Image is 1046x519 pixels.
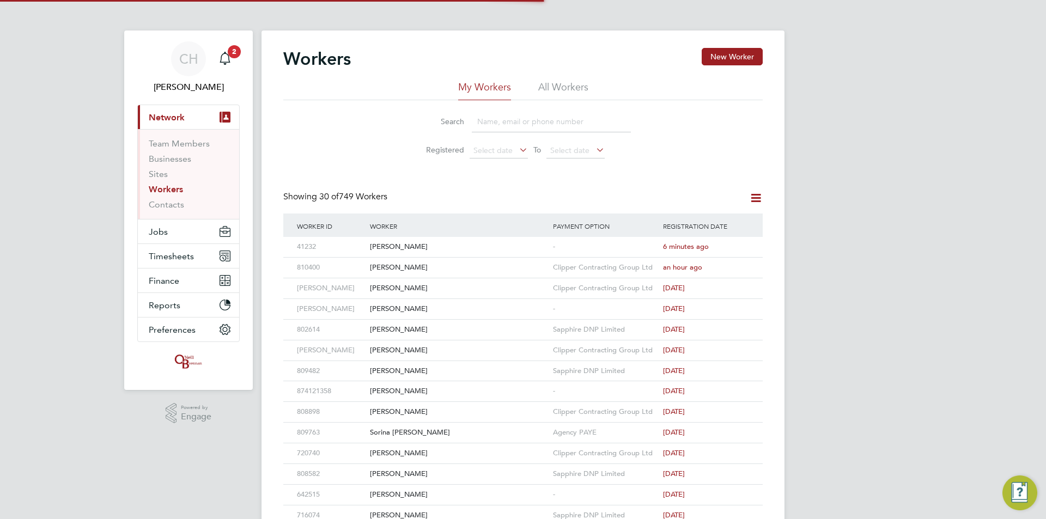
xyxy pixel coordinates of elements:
span: [DATE] [663,283,685,292]
span: an hour ago [663,262,702,272]
a: 810400[PERSON_NAME]Clipper Contracting Group Ltdan hour ago [294,257,752,266]
span: [DATE] [663,490,685,499]
div: - [550,485,660,505]
h2: Workers [283,48,351,70]
span: 2 [228,45,241,58]
span: [DATE] [663,407,685,416]
div: [PERSON_NAME] [367,278,550,298]
span: [DATE] [663,345,685,355]
div: Sorina [PERSON_NAME] [367,423,550,443]
a: Contacts [149,199,184,210]
div: 809763 [294,423,367,443]
label: Search [415,117,464,126]
span: Jobs [149,227,168,237]
a: Sites [149,169,168,179]
span: Timesheets [149,251,194,261]
div: Clipper Contracting Group Ltd [550,402,660,422]
div: Sapphire DNP Limited [550,464,660,484]
button: Timesheets [138,244,239,268]
div: 41232 [294,237,367,257]
span: Select date [473,145,513,155]
span: 30 of [319,191,339,202]
div: [PERSON_NAME] [367,402,550,422]
span: [DATE] [663,304,685,313]
a: 716074[PERSON_NAME]Sapphire DNP Limited[DATE] [294,505,752,514]
a: 2 [214,41,236,76]
span: Select date [550,145,589,155]
span: To [530,143,544,157]
div: 808898 [294,402,367,422]
button: Preferences [138,317,239,341]
button: New Worker [702,48,763,65]
div: 802614 [294,320,367,340]
span: [DATE] [663,428,685,437]
div: [PERSON_NAME] [294,278,367,298]
span: [DATE] [663,366,685,375]
a: 874121358[PERSON_NAME]-[DATE] [294,381,752,390]
div: 642515 [294,485,367,505]
button: Jobs [138,219,239,243]
div: Clipper Contracting Group Ltd [550,340,660,361]
button: Network [138,105,239,129]
a: Workers [149,184,183,194]
div: [PERSON_NAME] [367,340,550,361]
div: - [550,237,660,257]
div: 720740 [294,443,367,463]
div: Agency PAYE [550,423,660,443]
a: [PERSON_NAME][PERSON_NAME]-[DATE] [294,298,752,308]
a: 808582[PERSON_NAME]Sapphire DNP Limited[DATE] [294,463,752,473]
div: [PERSON_NAME] [367,320,550,340]
a: 809482[PERSON_NAME]Sapphire DNP Limited[DATE] [294,361,752,370]
div: - [550,299,660,319]
span: Engage [181,412,211,422]
li: My Workers [458,81,511,100]
a: Businesses [149,154,191,164]
span: 749 Workers [319,191,387,202]
div: Clipper Contracting Group Ltd [550,258,660,278]
a: Team Members [149,138,210,149]
a: [PERSON_NAME][PERSON_NAME]Clipper Contracting Group Ltd[DATE] [294,278,752,287]
span: [DATE] [663,448,685,457]
div: [PERSON_NAME] [367,258,550,278]
a: 642515[PERSON_NAME]-[DATE] [294,484,752,493]
label: Registered [415,145,464,155]
div: Payment Option [550,213,660,239]
a: CH[PERSON_NAME] [137,41,240,94]
div: - [550,381,660,401]
span: [DATE] [663,469,685,478]
div: [PERSON_NAME] [294,340,367,361]
a: Powered byEngage [166,403,212,424]
div: Sapphire DNP Limited [550,320,660,340]
div: [PERSON_NAME] [367,237,550,257]
a: 809763Sorina [PERSON_NAME]Agency PAYE[DATE] [294,422,752,431]
a: 802614[PERSON_NAME]Sapphire DNP Limited[DATE] [294,319,752,328]
span: Ciaran Hoey [137,81,240,94]
div: [PERSON_NAME] [367,443,550,463]
div: Showing [283,191,390,203]
div: [PERSON_NAME] [367,381,550,401]
div: 874121358 [294,381,367,401]
div: [PERSON_NAME] [294,299,367,319]
div: [PERSON_NAME] [367,464,550,484]
a: [PERSON_NAME][PERSON_NAME]Clipper Contracting Group Ltd[DATE] [294,340,752,349]
img: oneillandbrennan-logo-retina.png [173,353,204,370]
span: Network [149,112,185,123]
div: [PERSON_NAME] [367,361,550,381]
span: CH [179,52,198,66]
div: [PERSON_NAME] [367,485,550,505]
div: Clipper Contracting Group Ltd [550,443,660,463]
span: Reports [149,300,180,310]
span: [DATE] [663,386,685,395]
a: 808898[PERSON_NAME]Clipper Contracting Group Ltd[DATE] [294,401,752,411]
a: 720740[PERSON_NAME]Clipper Contracting Group Ltd[DATE] [294,443,752,452]
span: Powered by [181,403,211,412]
span: Preferences [149,325,196,335]
button: Engage Resource Center [1002,475,1037,510]
div: 808582 [294,464,367,484]
div: Registration Date [660,213,752,239]
input: Name, email or phone number [472,111,631,132]
div: Worker [367,213,550,239]
div: Clipper Contracting Group Ltd [550,278,660,298]
div: 810400 [294,258,367,278]
div: Sapphire DNP Limited [550,361,660,381]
